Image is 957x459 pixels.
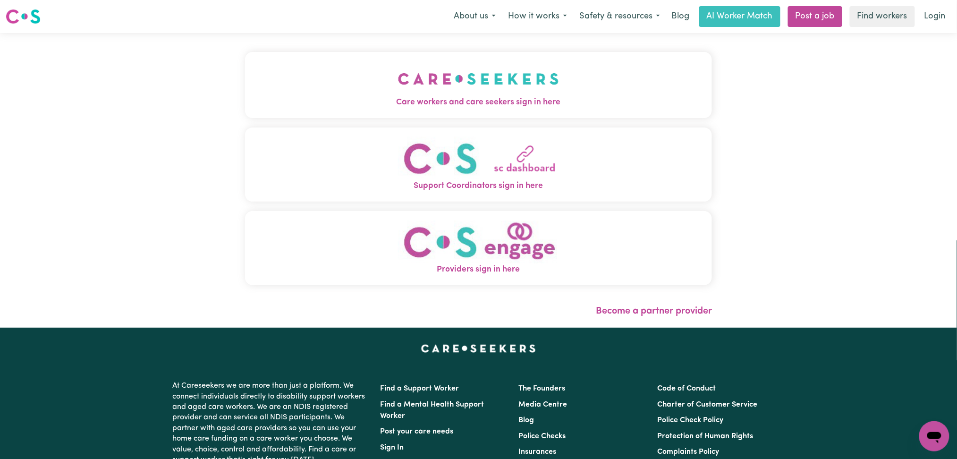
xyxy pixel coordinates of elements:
a: Sign In [381,444,404,451]
span: Providers sign in here [245,263,712,276]
a: Charter of Customer Service [657,401,757,408]
a: Find a Support Worker [381,385,459,392]
a: The Founders [519,385,566,392]
a: Police Check Policy [657,416,723,424]
a: Media Centre [519,401,567,408]
button: Providers sign in here [245,211,712,285]
button: Safety & resources [573,7,666,26]
button: About us [448,7,502,26]
a: Post your care needs [381,428,454,435]
span: Care workers and care seekers sign in here [245,96,712,109]
button: Care workers and care seekers sign in here [245,52,712,118]
a: Blog [519,416,534,424]
a: Code of Conduct [657,385,716,392]
iframe: Button to launch messaging window [919,421,949,451]
a: Post a job [788,6,842,27]
a: Careseekers home page [421,345,536,352]
button: Support Coordinators sign in here [245,127,712,202]
a: Find a Mental Health Support Worker [381,401,484,420]
a: Police Checks [519,433,566,440]
a: Insurances [519,448,557,456]
a: Login [919,6,951,27]
a: Complaints Policy [657,448,719,456]
img: Careseekers logo [6,8,41,25]
span: Support Coordinators sign in here [245,180,712,192]
a: Protection of Human Rights [657,433,753,440]
a: Careseekers logo [6,6,41,27]
a: Blog [666,6,695,27]
a: AI Worker Match [699,6,780,27]
a: Find workers [850,6,915,27]
button: How it works [502,7,573,26]
a: Become a partner provider [596,306,712,316]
